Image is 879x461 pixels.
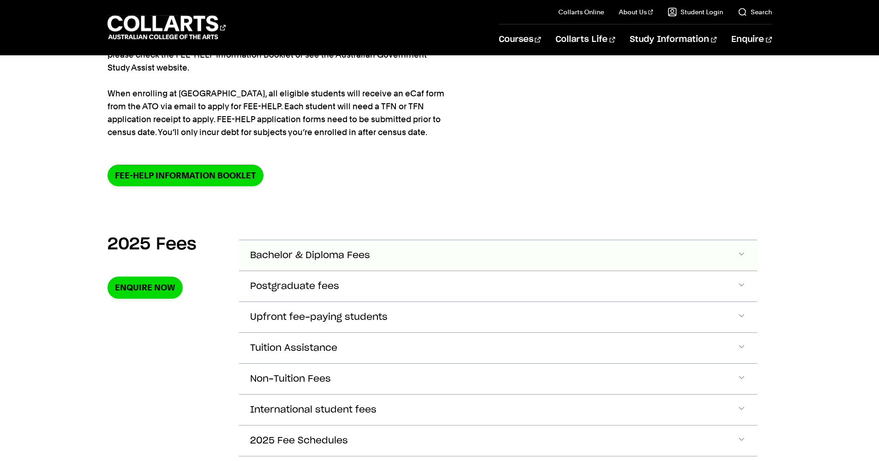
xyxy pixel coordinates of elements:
span: International student fees [250,405,377,415]
div: Go to homepage [108,14,226,41]
h2: 2025 Fees [108,234,197,254]
span: Tuition Assistance [250,343,337,354]
button: International student fees [239,395,757,425]
a: About Us [619,7,653,17]
a: FEE-HELP information booklet [108,165,263,186]
a: Search [738,7,772,17]
button: Bachelor & Diploma Fees [239,240,757,271]
button: Tuition Assistance [239,333,757,363]
span: 2025 Fee Schedules [250,436,348,446]
a: Enquire [731,24,771,55]
span: Upfront fee-paying students [250,312,388,323]
a: Study Information [630,24,717,55]
button: Non-Tuition Fees [239,364,757,394]
button: Postgraduate fees [239,271,757,301]
button: Upfront fee-paying students [239,302,757,332]
button: 2025 Fee Schedules [239,426,757,456]
span: Non-Tuition Fees [250,374,331,384]
a: Collarts Online [558,7,604,17]
a: Collarts Life [556,24,615,55]
span: Bachelor & Diploma Fees [250,250,370,261]
a: Courses [499,24,541,55]
span: Postgraduate fees [250,281,339,292]
a: Student Login [668,7,723,17]
a: Enquire Now [108,277,183,298]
